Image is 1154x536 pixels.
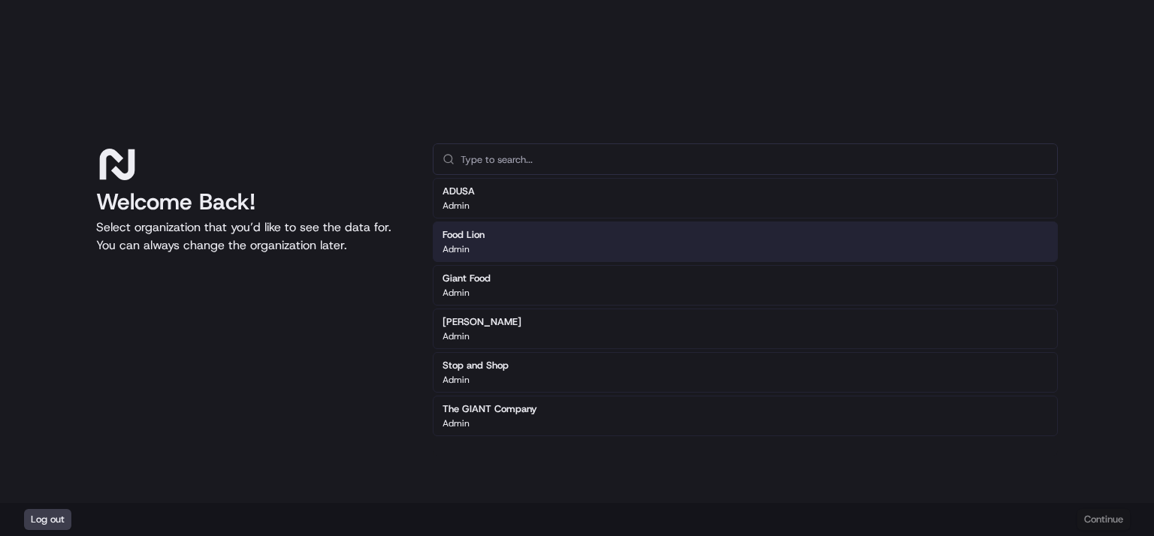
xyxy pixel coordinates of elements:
[96,218,409,254] p: Select organization that you’d like to see the data for. You can always change the organization l...
[443,272,491,285] h2: Giant Food
[433,175,1058,439] div: Suggestions
[443,287,470,299] p: Admin
[443,402,537,416] h2: The GIANT Company
[443,200,470,212] p: Admin
[24,509,71,530] button: Log out
[461,144,1048,174] input: Type to search...
[443,374,470,386] p: Admin
[96,188,409,215] h1: Welcome Back!
[443,417,470,429] p: Admin
[443,243,470,255] p: Admin
[443,359,509,372] h2: Stop and Shop
[443,315,521,329] h2: [PERSON_NAME]
[443,228,485,242] h2: Food Lion
[443,330,470,342] p: Admin
[443,185,475,198] h2: ADUSA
